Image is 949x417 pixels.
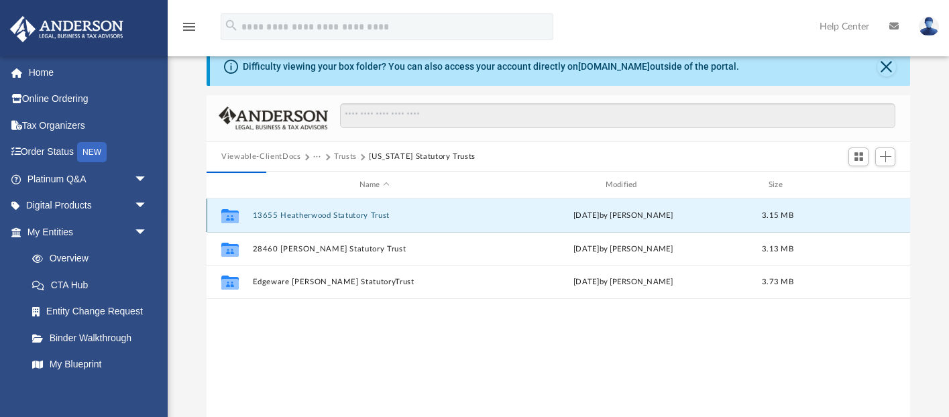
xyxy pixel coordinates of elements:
[19,245,168,272] a: Overview
[9,86,168,113] a: Online Ordering
[213,179,246,191] div: id
[181,25,197,35] a: menu
[181,19,197,35] i: menu
[340,103,895,129] input: Search files and folders
[253,245,496,253] button: 28460 [PERSON_NAME] Statutory Trust
[919,17,939,36] img: User Pic
[19,324,168,351] a: Binder Walkthrough
[9,192,168,219] a: Digital Productsarrow_drop_down
[9,219,168,245] a: My Entitiesarrow_drop_down
[253,211,496,220] button: 13655 Heatherwood Statutory Trust
[224,18,239,33] i: search
[848,147,869,166] button: Switch to Grid View
[762,245,793,253] span: 3.13 MB
[334,151,357,163] button: Trusts
[762,278,793,286] span: 3.73 MB
[243,60,739,74] div: Difficulty viewing your box folder? You can also access your account directly on outside of the p...
[252,179,496,191] div: Name
[502,179,745,191] div: Modified
[19,272,168,298] a: CTA Hub
[221,151,300,163] button: Viewable-ClientDocs
[19,298,168,325] a: Entity Change Request
[9,139,168,166] a: Order StatusNEW
[134,192,161,220] span: arrow_drop_down
[9,166,168,192] a: Platinum Q&Aarrow_drop_down
[313,151,322,163] button: ···
[877,58,896,76] button: Close
[19,351,161,378] a: My Blueprint
[77,142,107,162] div: NEW
[502,243,745,255] div: [DATE] by [PERSON_NAME]
[6,16,127,42] img: Anderson Advisors Platinum Portal
[578,61,650,72] a: [DOMAIN_NAME]
[762,212,793,219] span: 3.15 MB
[369,151,476,163] button: [US_STATE] Statutory Trusts
[502,276,745,288] div: [DATE] by [PERSON_NAME]
[134,166,161,193] span: arrow_drop_down
[751,179,805,191] div: Size
[811,179,905,191] div: id
[9,59,168,86] a: Home
[502,210,745,222] div: [DATE] by [PERSON_NAME]
[253,278,496,287] button: Edgeware [PERSON_NAME] StatutoryTrust
[875,147,895,166] button: Add
[9,112,168,139] a: Tax Organizers
[134,219,161,246] span: arrow_drop_down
